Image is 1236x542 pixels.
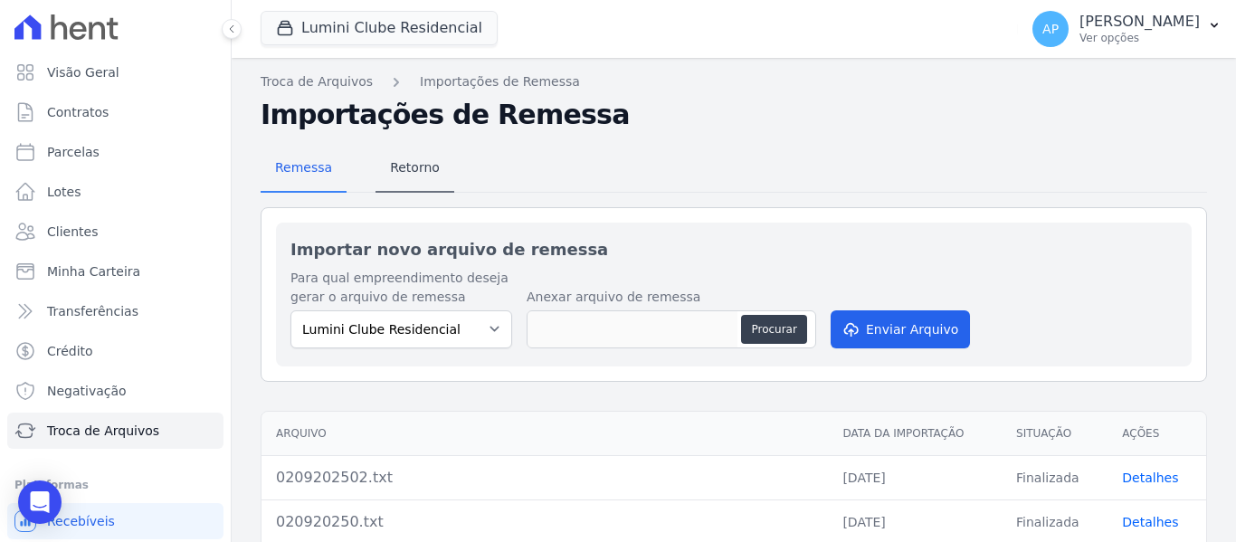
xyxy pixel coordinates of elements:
[47,223,98,241] span: Clientes
[7,94,223,130] a: Contratos
[261,412,828,456] th: Arquivo
[18,480,62,524] div: Open Intercom Messenger
[261,11,498,45] button: Lumini Clube Residencial
[1079,13,1200,31] p: [PERSON_NAME]
[1122,515,1178,529] a: Detalhes
[831,310,970,348] button: Enviar Arquivo
[828,455,1002,499] td: [DATE]
[7,373,223,409] a: Negativação
[47,183,81,201] span: Lotes
[379,149,451,185] span: Retorno
[47,422,159,440] span: Troca de Arquivos
[47,342,93,360] span: Crédito
[7,214,223,250] a: Clientes
[47,302,138,320] span: Transferências
[276,511,813,533] div: 020920250.txt
[7,54,223,90] a: Visão Geral
[1018,4,1236,54] button: AP [PERSON_NAME] Ver opções
[47,262,140,281] span: Minha Carteira
[47,512,115,530] span: Recebíveis
[261,99,1207,131] h2: Importações de Remessa
[261,146,347,193] a: Remessa
[1002,412,1108,456] th: Situação
[7,413,223,449] a: Troca de Arquivos
[7,174,223,210] a: Lotes
[47,382,127,400] span: Negativação
[47,103,109,121] span: Contratos
[261,72,1207,91] nav: Breadcrumb
[7,333,223,369] a: Crédito
[264,149,343,185] span: Remessa
[1079,31,1200,45] p: Ver opções
[741,315,806,344] button: Procurar
[527,288,816,307] label: Anexar arquivo de remessa
[1108,412,1206,456] th: Ações
[7,503,223,539] a: Recebíveis
[420,72,580,91] a: Importações de Remessa
[7,293,223,329] a: Transferências
[1122,471,1178,485] a: Detalhes
[276,467,813,489] div: 0209202502.txt
[1002,455,1108,499] td: Finalizada
[14,474,216,496] div: Plataformas
[376,146,454,193] a: Retorno
[261,72,373,91] a: Troca de Arquivos
[47,63,119,81] span: Visão Geral
[290,237,1177,261] h2: Importar novo arquivo de remessa
[1042,23,1059,35] span: AP
[7,253,223,290] a: Minha Carteira
[47,143,100,161] span: Parcelas
[7,134,223,170] a: Parcelas
[828,412,1002,456] th: Data da Importação
[261,146,454,193] nav: Tab selector
[290,269,512,307] label: Para qual empreendimento deseja gerar o arquivo de remessa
